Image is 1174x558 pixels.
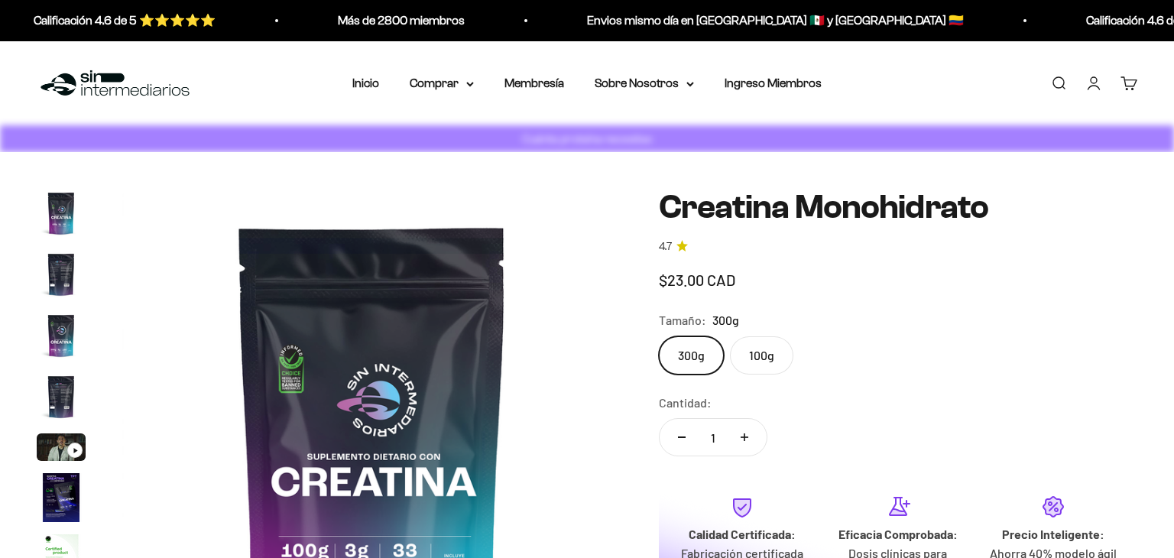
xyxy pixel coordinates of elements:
[587,11,964,31] p: Envios mismo día en [GEOGRAPHIC_DATA] 🇲🇽 y [GEOGRAPHIC_DATA] 🇨🇴
[1002,527,1104,541] strong: Precio Inteligente:
[659,189,1137,225] h1: Creatina Monohidrato
[838,527,958,541] strong: Eficacia Comprobada:
[37,372,86,421] img: Creatina Monohidrato
[410,73,474,93] summary: Comprar
[352,76,379,89] a: Inicio
[504,76,564,89] a: Membresía
[659,310,706,330] legend: Tamaño:
[37,311,86,360] img: Creatina Monohidrato
[595,73,694,93] summary: Sobre Nosotros
[34,11,216,31] p: Calificación 4.6 de 5 ⭐️⭐️⭐️⭐️⭐️
[712,310,739,330] span: 300g
[660,419,704,456] button: Reducir cantidad
[338,11,465,31] p: Más de 2800 miembros
[37,250,86,303] button: Ir al artículo 2
[659,393,712,413] label: Cantidad:
[37,473,86,522] img: Creatina Monohidrato
[37,372,86,426] button: Ir al artículo 4
[37,311,86,365] button: Ir al artículo 3
[689,527,796,541] strong: Calidad Certificada:
[722,419,767,456] button: Aumentar cantidad
[37,433,86,466] button: Ir al artículo 5
[37,189,86,238] img: Creatina Monohidrato
[37,189,86,242] button: Ir al artículo 1
[725,76,822,89] a: Ingreso Miembros
[659,238,1137,255] a: 4.74.7 de 5.0 estrellas
[659,268,735,292] sale-price: $23.00 CAD
[518,129,656,148] p: Cuánta proteína necesitas
[37,250,86,299] img: Creatina Monohidrato
[37,473,86,527] button: Ir al artículo 6
[659,238,672,255] span: 4.7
